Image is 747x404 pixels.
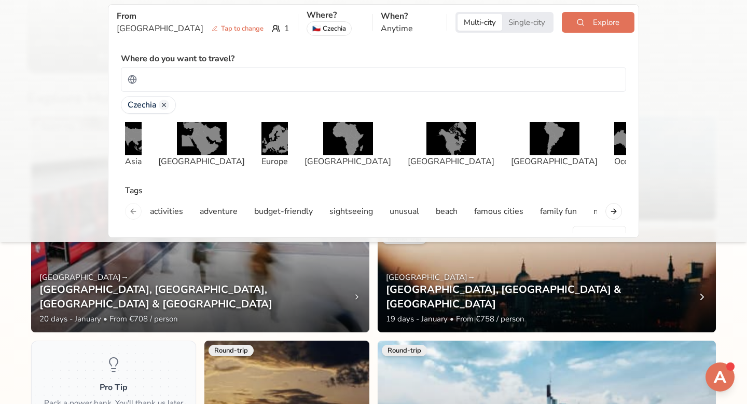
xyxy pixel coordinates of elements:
[150,205,183,218] p: activities
[502,14,551,31] button: Single-city
[511,155,598,168] p: [GEOGRAPHIC_DATA]
[468,201,530,222] button: famous cities
[305,155,391,168] p: [GEOGRAPHIC_DATA]
[386,272,708,282] p: [GEOGRAPHIC_DATA] →
[455,12,554,33] div: Trip style
[587,201,631,222] button: nightlife
[386,282,697,312] h3: [GEOGRAPHIC_DATA], [GEOGRAPHIC_DATA] & [GEOGRAPHIC_DATA]
[193,201,244,222] button: adventure
[261,122,288,155] img: na image
[507,118,602,172] button: na image[GEOGRAPHIC_DATA]
[474,205,523,218] p: famous cities
[100,381,128,394] h3: Pro Tip
[254,205,313,218] p: budget-friendly
[121,118,146,172] button: na imageAsia
[39,272,361,282] p: [GEOGRAPHIC_DATA] →
[141,69,619,90] input: Search for a country
[39,282,353,312] h3: [GEOGRAPHIC_DATA], [GEOGRAPHIC_DATA], [GEOGRAPHIC_DATA] & [GEOGRAPHIC_DATA]
[158,155,245,168] p: [GEOGRAPHIC_DATA]
[573,226,626,247] button: Close
[614,122,644,155] img: na image
[408,155,494,168] p: [GEOGRAPHIC_DATA]
[312,24,321,33] span: flag
[117,22,289,35] div: 1
[154,118,249,172] button: na image[GEOGRAPHIC_DATA]
[381,22,438,35] p: Anytime
[117,22,268,35] p: [GEOGRAPHIC_DATA]
[426,122,476,155] img: na image
[436,205,458,218] p: beach
[386,314,524,324] span: 19 days - January • From €758 / person
[562,12,634,33] button: Explore
[458,14,502,31] button: Multi-city
[329,205,373,218] p: sightseeing
[159,100,169,110] button: Remove Czechia
[530,122,579,155] img: na image
[121,52,234,65] p: Where do you want to travel?
[125,155,142,168] p: Asia
[144,201,189,222] button: activities
[121,184,626,197] div: Tags
[708,365,732,389] img: Support
[248,201,319,222] button: budget-friendly
[614,155,644,168] p: Oceania
[540,205,577,218] p: family fun
[390,205,419,218] p: unusual
[381,10,438,22] p: When?
[307,21,352,36] div: Czechia
[307,9,364,21] p: Where?
[117,10,289,22] p: From
[121,96,176,114] div: Czechia
[261,155,288,168] p: Europe
[323,122,373,155] img: na image
[383,201,425,222] button: unusual
[177,122,227,155] img: na image
[208,23,268,34] span: Tap to change
[200,205,238,218] p: adventure
[323,201,379,222] button: sightseeing
[430,201,464,222] button: beach
[404,118,499,172] button: na image[GEOGRAPHIC_DATA]
[39,314,178,324] span: 20 days - January • From €708 / person
[125,122,142,155] img: na image
[534,201,583,222] button: family fun
[257,118,292,172] button: na imageEurope
[378,228,716,332] a: View of london_gbRound-trip[GEOGRAPHIC_DATA]→[GEOGRAPHIC_DATA], [GEOGRAPHIC_DATA] & [GEOGRAPHIC_D...
[593,205,625,218] p: nightlife
[706,362,735,392] button: Open support chat
[300,118,395,172] button: na image[GEOGRAPHIC_DATA]
[610,118,648,172] button: na imageOceania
